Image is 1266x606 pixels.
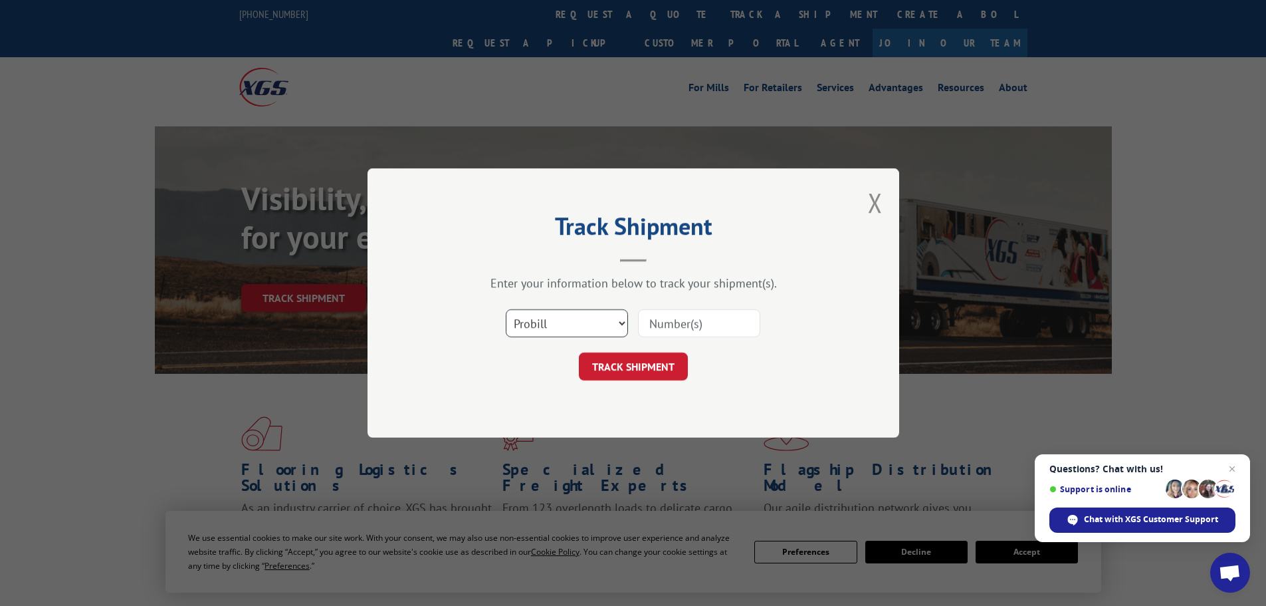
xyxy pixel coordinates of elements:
[1049,484,1161,494] span: Support is online
[1224,461,1240,477] span: Close chat
[1084,514,1218,526] span: Chat with XGS Customer Support
[1049,464,1235,474] span: Questions? Chat with us!
[868,185,883,220] button: Close modal
[579,353,688,380] button: TRACK SHIPMENT
[638,309,760,337] input: Number(s)
[1049,508,1235,533] div: Chat with XGS Customer Support
[1210,553,1250,593] div: Open chat
[434,217,833,242] h2: Track Shipment
[434,275,833,291] div: Enter your information below to track your shipment(s).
